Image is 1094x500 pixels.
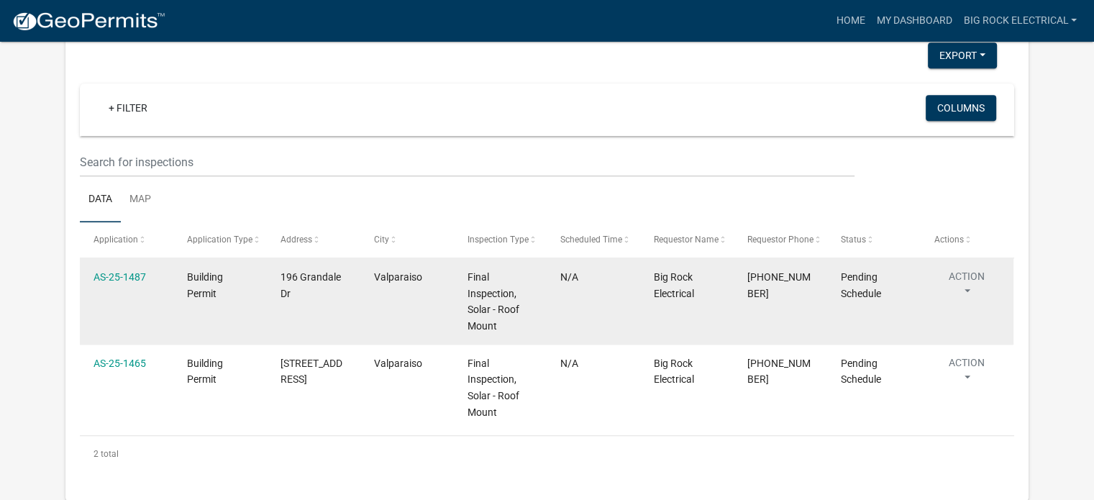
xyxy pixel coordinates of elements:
[173,222,267,257] datatable-header-cell: Application Type
[934,355,999,391] button: Action
[187,358,223,386] span: Building Permit
[467,235,528,245] span: Inspection Type
[374,235,389,245] span: City
[560,235,622,245] span: Scheduled Time
[97,95,159,121] a: + Filter
[453,222,547,257] datatable-header-cell: Inspection Type
[281,235,312,245] span: Address
[467,358,519,418] span: Final Inspection, Solar - Roof Mount
[747,271,811,299] span: 980-205-5641
[80,147,854,177] input: Search for inspections
[747,358,811,386] span: 980-205-5641
[841,358,881,386] span: Pending Schedule
[80,436,1014,472] div: 2 total
[830,7,870,35] a: Home
[934,235,963,245] span: Actions
[734,222,827,257] datatable-header-cell: Requestor Phone
[654,235,719,245] span: Requestor Name
[926,95,996,121] button: Columns
[187,235,252,245] span: Application Type
[957,7,1082,35] a: Big Rock Electrical
[374,271,422,283] span: Valparaiso
[80,177,121,223] a: Data
[360,222,453,257] datatable-header-cell: City
[640,222,734,257] datatable-header-cell: Requestor Name
[654,271,694,299] span: Big Rock Electrical
[80,222,173,257] datatable-header-cell: Application
[467,271,519,332] span: Final Inspection, Solar - Roof Mount
[841,235,866,245] span: Status
[920,222,1013,257] datatable-header-cell: Actions
[281,271,341,299] span: 196 Grandale Dr
[267,222,360,257] datatable-header-cell: Address
[928,42,997,68] button: Export
[374,358,422,369] span: Valparaiso
[281,358,342,386] span: 344 E Old Suman Rd
[560,271,578,283] span: N/A
[934,269,999,305] button: Action
[94,358,146,369] a: AS-25-1465
[747,235,813,245] span: Requestor Phone
[547,222,640,257] datatable-header-cell: Scheduled Time
[560,358,578,369] span: N/A
[121,177,160,223] a: Map
[870,7,957,35] a: My Dashboard
[187,271,223,299] span: Building Permit
[94,271,146,283] a: AS-25-1487
[841,271,881,299] span: Pending Schedule
[654,358,694,386] span: Big Rock Electrical
[94,235,138,245] span: Application
[826,222,920,257] datatable-header-cell: Status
